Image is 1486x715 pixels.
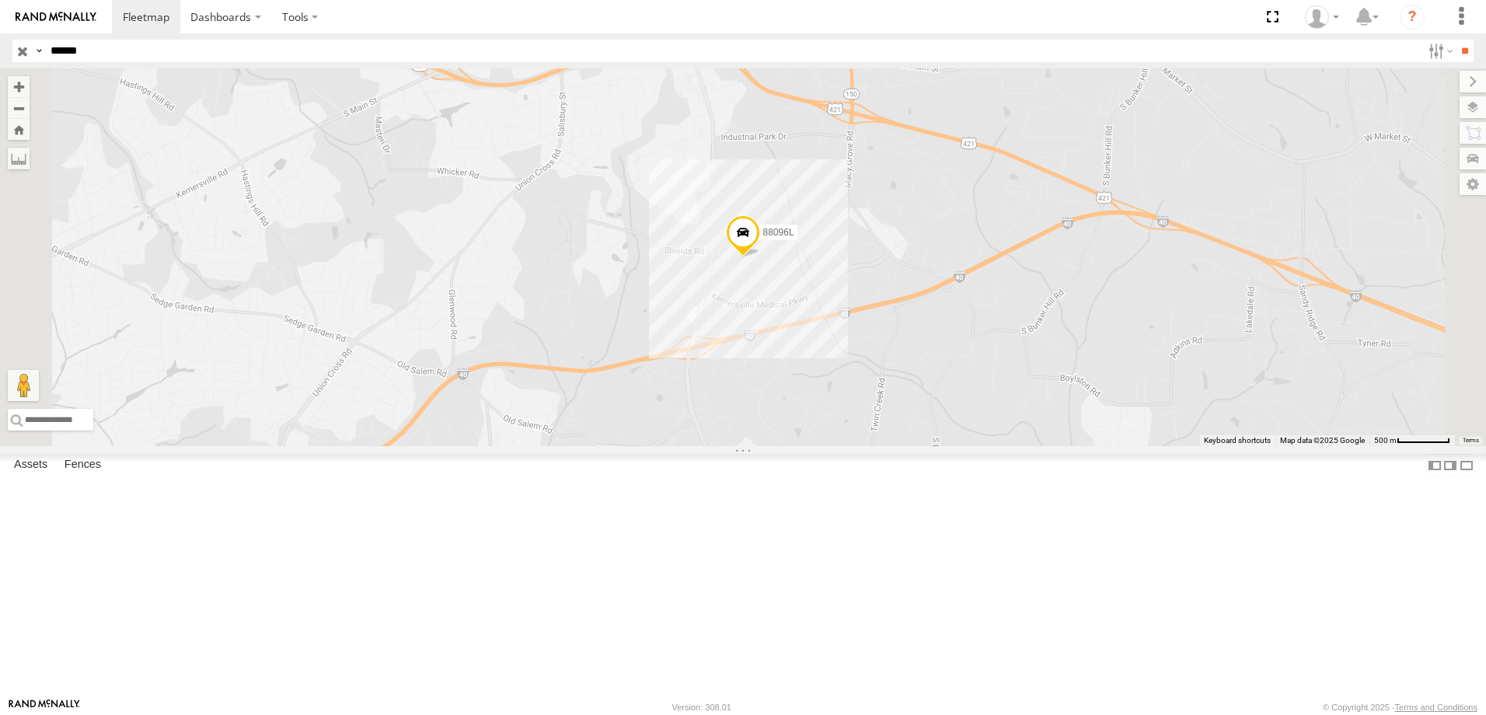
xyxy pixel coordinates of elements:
[1427,454,1442,476] label: Dock Summary Table to the Left
[57,455,109,476] label: Fences
[1442,454,1458,476] label: Dock Summary Table to the Right
[672,703,731,712] div: Version: 308.01
[8,148,30,169] label: Measure
[1369,435,1455,446] button: Map Scale: 500 m per 65 pixels
[1323,703,1477,712] div: © Copyright 2025 -
[1422,40,1456,62] label: Search Filter Options
[1299,5,1345,29] div: Frances Musten
[33,40,45,62] label: Search Query
[763,227,794,238] span: 88096L
[8,119,30,140] button: Zoom Home
[8,370,39,401] button: Drag Pegman onto the map to open Street View
[1204,435,1271,446] button: Keyboard shortcuts
[1460,173,1486,195] label: Map Settings
[1459,454,1474,476] label: Hide Summary Table
[16,12,96,23] img: rand-logo.svg
[1374,436,1397,445] span: 500 m
[1400,5,1425,30] i: ?
[6,455,55,476] label: Assets
[1463,438,1479,444] a: Terms (opens in new tab)
[8,97,30,119] button: Zoom out
[1280,436,1365,445] span: Map data ©2025 Google
[9,699,80,715] a: Visit our Website
[1395,703,1477,712] a: Terms and Conditions
[8,76,30,97] button: Zoom in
